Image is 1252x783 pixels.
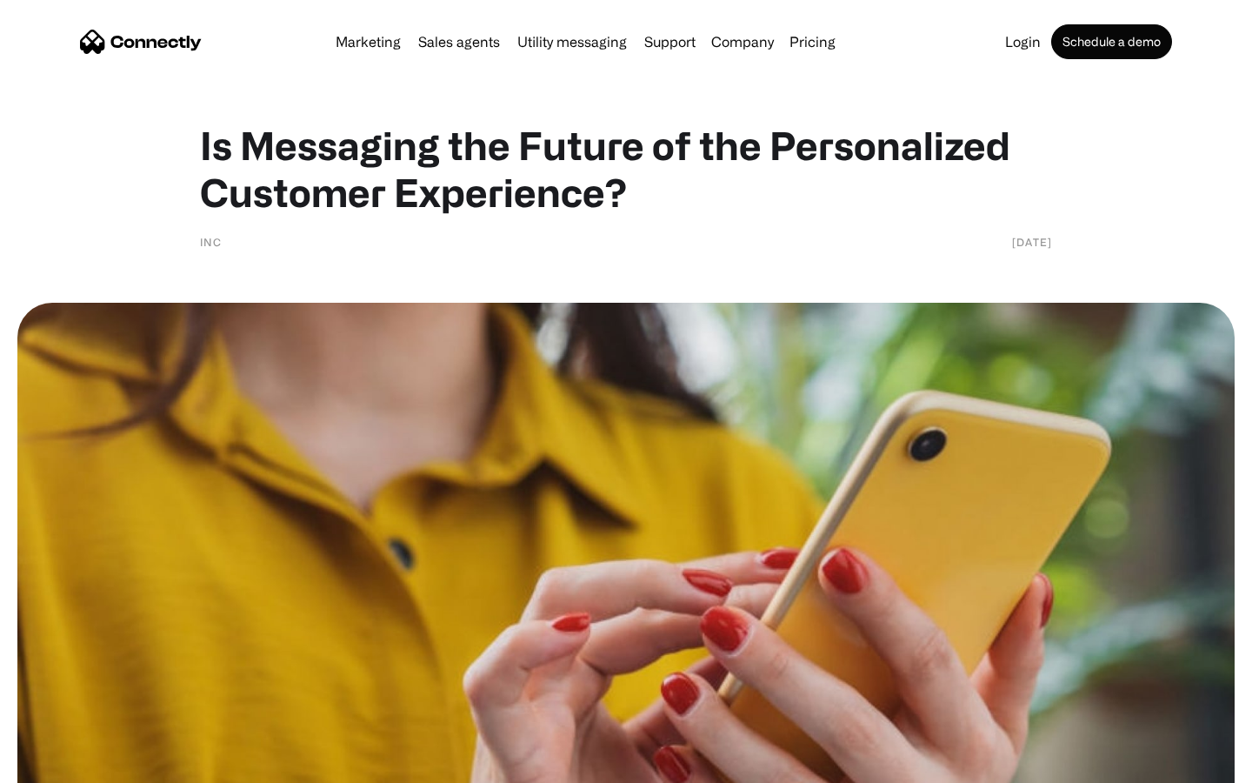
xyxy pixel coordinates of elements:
[711,30,774,54] div: Company
[17,753,104,777] aside: Language selected: English
[411,35,507,49] a: Sales agents
[998,35,1048,49] a: Login
[782,35,842,49] a: Pricing
[35,753,104,777] ul: Language list
[200,233,222,251] div: Inc
[329,35,408,49] a: Marketing
[637,35,703,49] a: Support
[1012,233,1052,251] div: [DATE]
[200,122,1052,216] h1: Is Messaging the Future of the Personalized Customer Experience?
[1051,24,1172,59] a: Schedule a demo
[510,35,634,49] a: Utility messaging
